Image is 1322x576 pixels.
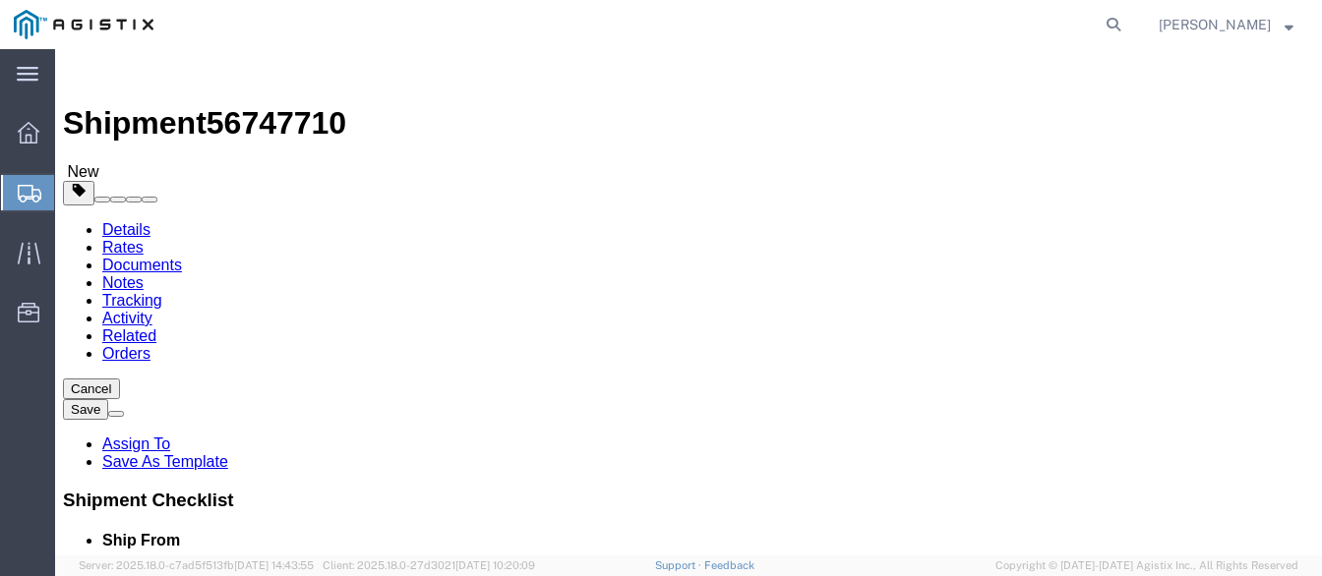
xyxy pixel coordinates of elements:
[234,559,314,571] span: [DATE] 14:43:55
[655,559,704,571] a: Support
[1159,14,1271,35] span: JJ Bighorse
[79,559,314,571] span: Server: 2025.18.0-c7ad5f513fb
[704,559,754,571] a: Feedback
[323,559,535,571] span: Client: 2025.18.0-27d3021
[14,10,153,39] img: logo
[1158,13,1294,36] button: [PERSON_NAME]
[55,49,1322,555] iframe: FS Legacy Container
[995,557,1298,574] span: Copyright © [DATE]-[DATE] Agistix Inc., All Rights Reserved
[455,559,535,571] span: [DATE] 10:20:09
